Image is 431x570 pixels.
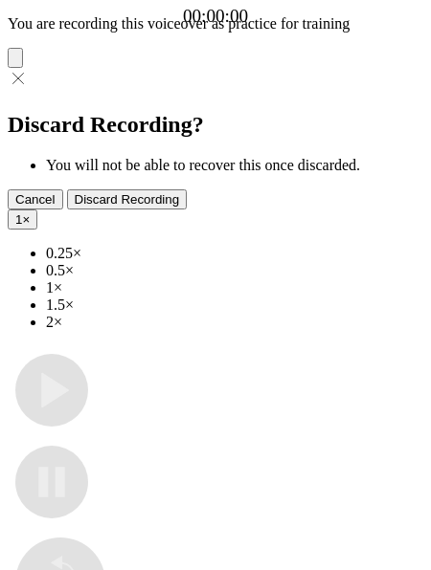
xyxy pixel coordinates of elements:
[46,157,423,174] li: You will not be able to recover this once discarded.
[46,314,423,331] li: 2×
[8,112,423,138] h2: Discard Recording?
[67,189,188,209] button: Discard Recording
[46,279,423,296] li: 1×
[183,6,248,27] a: 00:00:00
[15,212,22,227] span: 1
[46,296,423,314] li: 1.5×
[8,15,423,33] p: You are recording this voiceover as practice for training
[8,189,63,209] button: Cancel
[46,262,423,279] li: 0.5×
[8,209,37,230] button: 1×
[46,245,423,262] li: 0.25×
